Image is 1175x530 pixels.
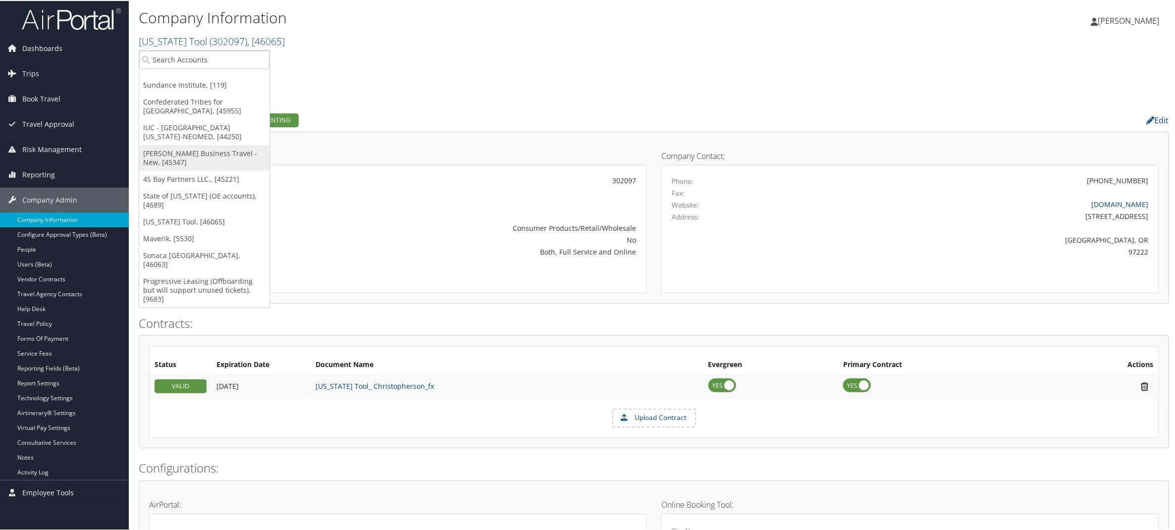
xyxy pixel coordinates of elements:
span: Company Admin [22,187,77,212]
h1: Company Information [139,6,826,27]
div: Both, Full Service and Online [323,246,636,256]
th: Document Name [311,355,703,373]
h4: Account Details: [149,151,646,159]
img: airportal-logo.png [22,6,121,30]
div: [STREET_ADDRESS] [795,210,1148,220]
h2: Configurations: [139,459,1169,476]
th: Primary Contract [838,355,1049,373]
a: [PERSON_NAME] Business Travel - New, [45347] [139,144,269,170]
div: [PHONE_NUMBER] [1087,174,1148,185]
a: [US_STATE] Tool_ Christopherson_fx [316,380,434,390]
h4: Online Booking Tool: [661,500,1159,508]
span: Risk Management [22,136,82,161]
label: Fax: [672,187,685,197]
a: Edit [1147,114,1169,125]
a: Sonaca [GEOGRAPHIC_DATA], [46063] [139,246,269,272]
a: [DOMAIN_NAME] [1091,199,1148,208]
div: VALID [155,378,207,392]
span: Travel Approval [22,111,74,136]
i: Remove Contract [1136,380,1153,391]
th: Actions [1049,355,1158,373]
div: [GEOGRAPHIC_DATA], OR [795,234,1148,244]
a: Maverik, [5530] [139,229,269,246]
span: , [ 46065 ] [247,34,285,47]
div: Add/Edit Date [216,381,306,390]
span: Reporting [22,161,55,186]
label: Address: [672,211,699,221]
a: 4S Bay Partners LLC., [45221] [139,170,269,187]
label: Website: [672,199,699,209]
span: Employee Tools [22,479,74,504]
span: [PERSON_NAME] [1098,14,1159,25]
h4: Company Contact: [661,151,1159,159]
a: [US_STATE] Tool, [46065] [139,212,269,229]
h2: Company Profile: [139,110,821,127]
a: Confederated Tribes for [GEOGRAPHIC_DATA], [45955] [139,93,269,118]
label: Phone: [672,175,694,185]
a: Sundance Institute, [119] [139,76,269,93]
div: Consumer Products/Retail/Wholesale [323,222,636,232]
div: 302097 [323,174,636,185]
input: Search Accounts [139,50,269,68]
th: Evergreen [703,355,838,373]
a: Progressive Leasing (Offboarding but will support unused tickets), [9683] [139,272,269,307]
span: ( 302097 ) [210,34,247,47]
a: [PERSON_NAME] [1091,5,1169,35]
h2: Contracts: [139,314,1169,331]
span: [DATE] [216,380,239,390]
a: IUC - [GEOGRAPHIC_DATA][US_STATE]-NEOMED, [44250] [139,118,269,144]
span: Trips [22,60,39,85]
div: 97222 [795,246,1148,256]
th: Expiration Date [212,355,311,373]
a: State of [US_STATE] (OE accounts), [4689] [139,187,269,212]
span: Dashboards [22,35,62,60]
label: Upload Contract [613,409,695,425]
th: Status [150,355,212,373]
h4: AirPortal: [149,500,646,508]
span: Book Travel [22,86,60,110]
div: No [323,234,636,244]
a: [US_STATE] Tool [139,34,285,47]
